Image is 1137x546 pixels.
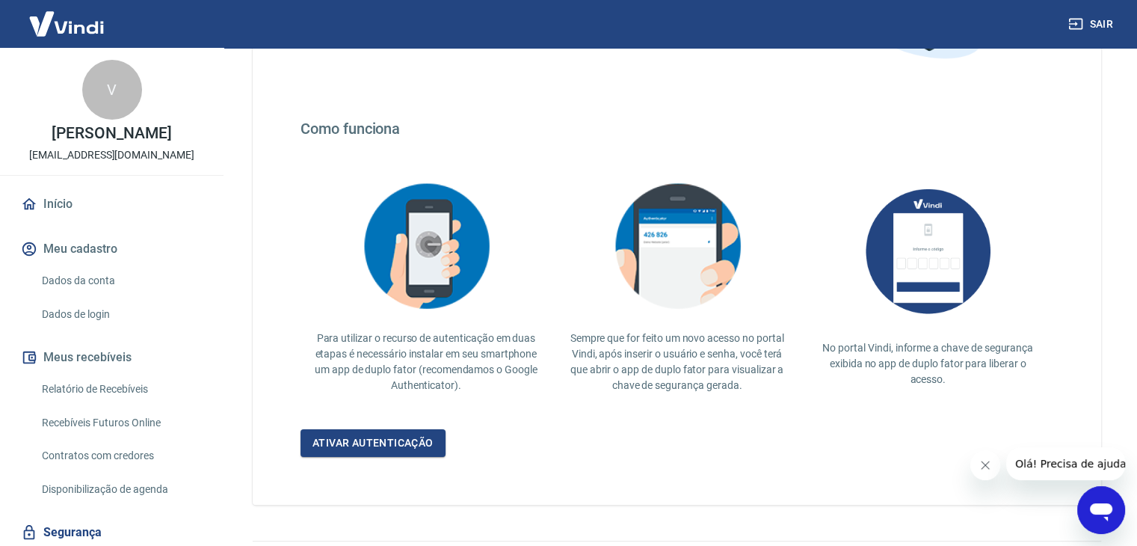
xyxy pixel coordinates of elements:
a: Disponibilização de agenda [36,474,206,505]
img: explication-mfa3.c449ef126faf1c3e3bb9.png [603,174,752,319]
a: Relatório de Recebíveis [36,374,206,405]
p: [EMAIL_ADDRESS][DOMAIN_NAME] [29,147,194,163]
iframe: Botão para abrir a janela de mensagens [1077,486,1125,534]
button: Meus recebíveis [18,341,206,374]
p: No portal Vindi, informe a chave de segurança exibida no app de duplo fator para liberar o acesso. [814,340,1041,387]
img: explication-mfa2.908d58f25590a47144d3.png [351,174,501,319]
a: Dados de login [36,299,206,330]
p: [PERSON_NAME] [52,126,171,141]
a: Ativar autenticação [301,429,446,457]
a: Dados da conta [36,266,206,296]
img: Vindi [18,1,115,46]
iframe: Mensagem da empresa [1006,447,1125,480]
button: Sair [1065,10,1119,38]
a: Início [18,188,206,221]
a: Contratos com credores [36,441,206,471]
span: Olá! Precisa de ajuda? [9,10,126,22]
h4: Como funciona [301,120,1053,138]
button: Meu cadastro [18,233,206,266]
a: Recebíveis Futuros Online [36,408,206,438]
img: AUbNX1O5CQAAAABJRU5ErkJggg== [853,174,1002,328]
p: Sempre que for feito um novo acesso no portal Vindi, após inserir o usuário e senha, você terá qu... [564,331,791,393]
p: Para utilizar o recurso de autenticação em duas etapas é necessário instalar em seu smartphone um... [312,331,540,393]
iframe: Fechar mensagem [970,450,1000,480]
div: V [82,60,142,120]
